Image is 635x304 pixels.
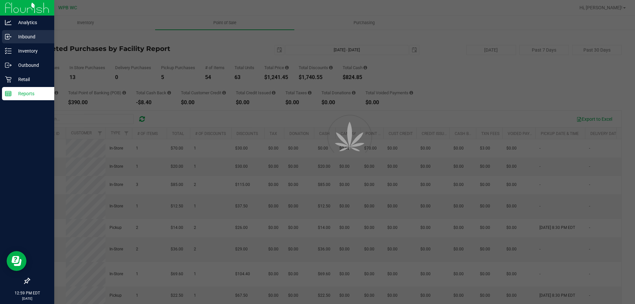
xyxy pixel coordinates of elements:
p: Inbound [12,33,51,41]
p: Outbound [12,61,51,69]
p: [DATE] [3,296,51,301]
iframe: Resource center [7,251,26,271]
inline-svg: Reports [5,90,12,97]
p: Retail [12,75,51,83]
p: Reports [12,90,51,98]
p: Analytics [12,19,51,26]
inline-svg: Inbound [5,33,12,40]
inline-svg: Analytics [5,19,12,26]
p: Inventory [12,47,51,55]
inline-svg: Outbound [5,62,12,68]
inline-svg: Inventory [5,48,12,54]
inline-svg: Retail [5,76,12,83]
p: 12:59 PM EDT [3,290,51,296]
